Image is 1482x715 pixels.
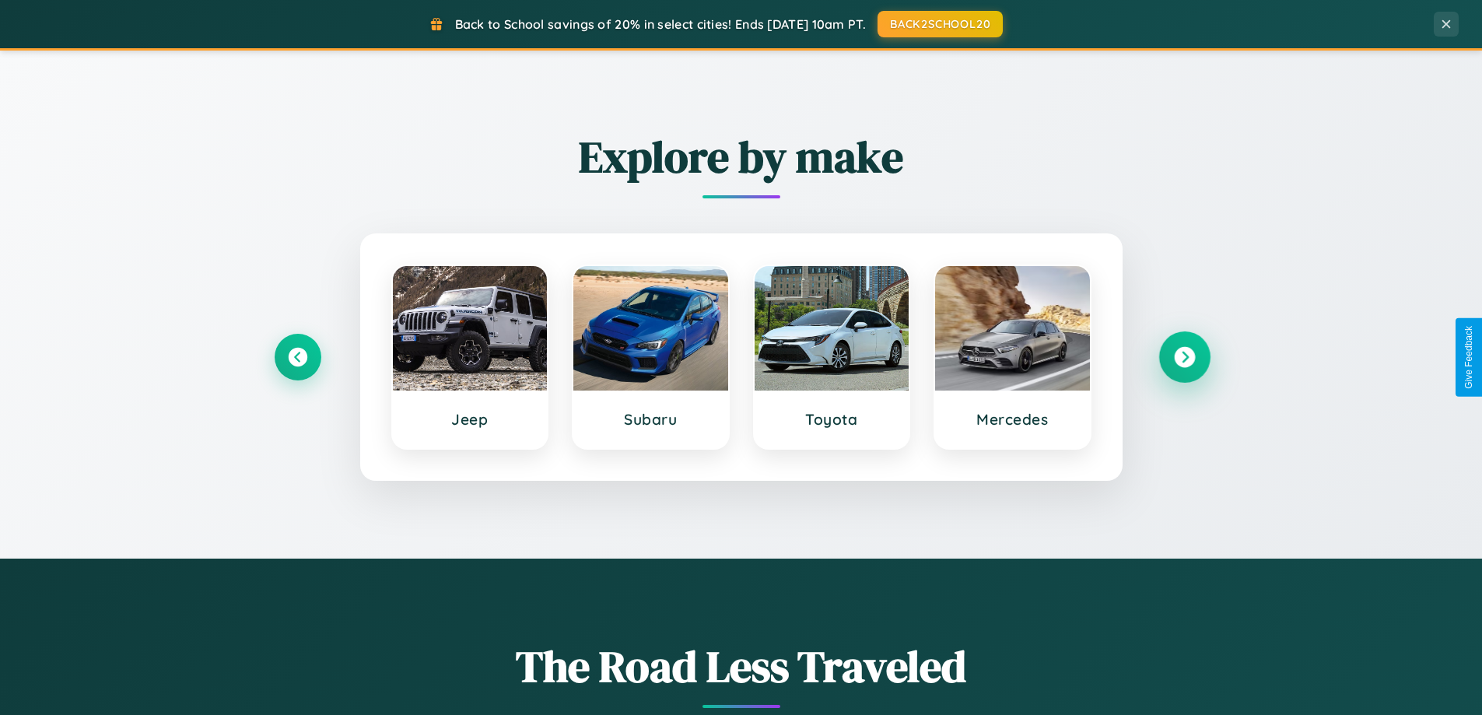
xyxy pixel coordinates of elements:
[589,410,713,429] h3: Subaru
[1463,326,1474,389] div: Give Feedback
[455,16,866,32] span: Back to School savings of 20% in select cities! Ends [DATE] 10am PT.
[951,410,1074,429] h3: Mercedes
[275,127,1208,187] h2: Explore by make
[878,11,1003,37] button: BACK2SCHOOL20
[408,410,532,429] h3: Jeep
[770,410,894,429] h3: Toyota
[275,636,1208,696] h1: The Road Less Traveled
